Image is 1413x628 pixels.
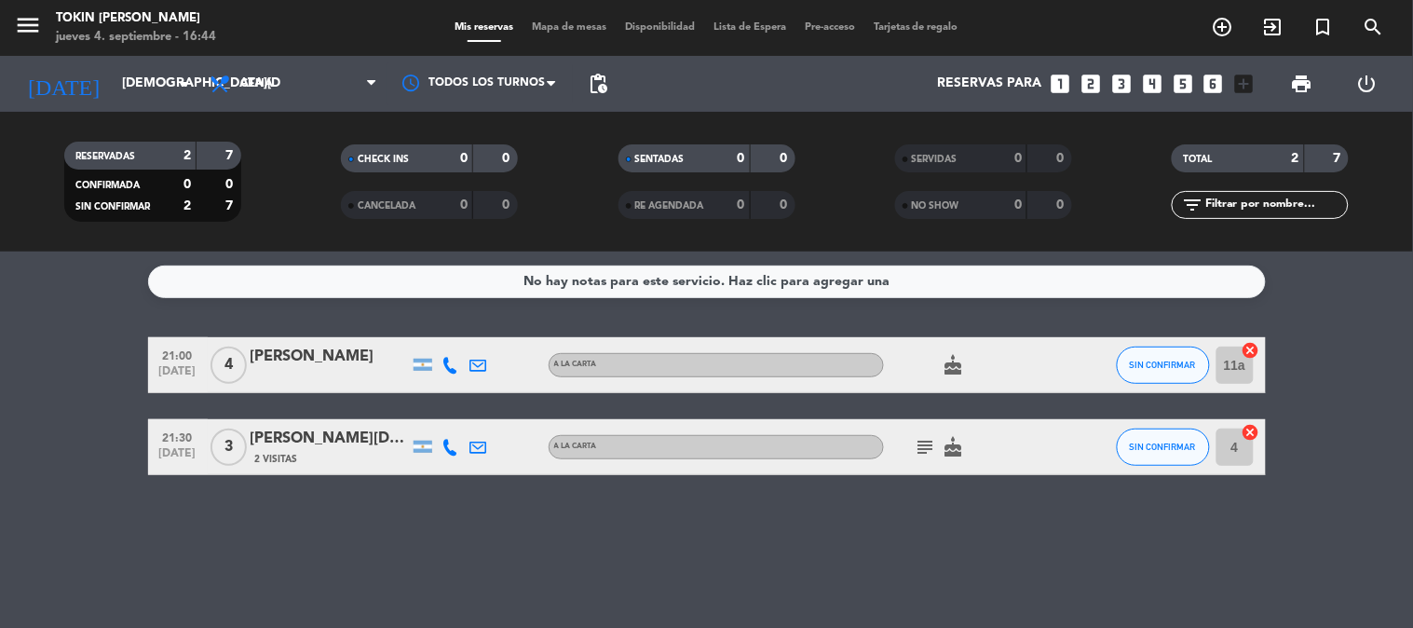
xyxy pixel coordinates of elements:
[1312,16,1335,38] i: turned_in_not
[587,73,609,95] span: pending_actions
[943,436,965,458] i: cake
[1117,429,1210,466] button: SIN CONFIRMAR
[255,452,298,467] span: 2 Visitas
[1181,194,1203,216] i: filter_list
[1212,16,1234,38] i: add_circle_outline
[460,152,468,165] strong: 0
[864,22,968,33] span: Tarjetas de regalo
[780,198,791,212] strong: 0
[635,155,685,164] span: SENTADAS
[1242,423,1260,442] i: cancel
[75,152,135,161] span: RESERVADAS
[1203,195,1348,215] input: Filtrar por nombre...
[75,181,140,190] span: CONFIRMADA
[780,152,791,165] strong: 0
[1109,72,1134,96] i: looks_3
[943,354,965,376] i: cake
[635,201,704,211] span: RE AGENDADA
[14,11,42,39] i: menu
[173,73,196,95] i: arrow_drop_down
[738,198,745,212] strong: 0
[358,155,409,164] span: CHECK INS
[460,198,468,212] strong: 0
[503,152,514,165] strong: 0
[912,155,958,164] span: SERVIDAS
[704,22,795,33] span: Lista de Espera
[503,198,514,212] strong: 0
[915,436,937,458] i: subject
[1048,72,1072,96] i: looks_one
[56,28,216,47] div: jueves 4. septiembre - 16:44
[211,429,247,466] span: 3
[155,447,201,469] span: [DATE]
[937,76,1041,91] span: Reservas para
[1171,72,1195,96] i: looks_5
[1355,73,1378,95] i: power_settings_new
[240,77,273,90] span: Cena
[1334,152,1345,165] strong: 7
[56,9,216,28] div: Tokin [PERSON_NAME]
[1242,341,1260,360] i: cancel
[1014,152,1022,165] strong: 0
[1056,152,1067,165] strong: 0
[616,22,704,33] span: Disponibilidad
[1056,198,1067,212] strong: 0
[155,365,201,387] span: [DATE]
[1202,72,1226,96] i: looks_6
[75,202,150,212] span: SIN CONFIRMAR
[155,426,201,447] span: 21:30
[554,361,597,368] span: A LA CARTA
[554,443,597,450] span: A LA CARTA
[225,199,237,212] strong: 7
[14,63,113,104] i: [DATE]
[523,22,616,33] span: Mapa de mesas
[1130,442,1196,452] span: SIN CONFIRMAR
[183,178,191,191] strong: 0
[1079,72,1103,96] i: looks_two
[14,11,42,46] button: menu
[738,152,745,165] strong: 0
[1292,152,1299,165] strong: 2
[523,271,890,293] div: No hay notas para este servicio. Haz clic para agregar una
[1363,16,1385,38] i: search
[211,347,247,384] span: 4
[225,149,237,162] strong: 7
[1140,72,1164,96] i: looks_4
[1335,56,1399,112] div: LOG OUT
[445,22,523,33] span: Mis reservas
[1130,360,1196,370] span: SIN CONFIRMAR
[1232,72,1257,96] i: add_box
[1014,198,1022,212] strong: 0
[251,427,409,451] div: [PERSON_NAME][DEMOGRAPHIC_DATA]
[358,201,415,211] span: CANCELADA
[225,178,237,191] strong: 0
[1183,155,1212,164] span: TOTAL
[251,345,409,369] div: [PERSON_NAME]
[183,149,191,162] strong: 2
[1262,16,1284,38] i: exit_to_app
[1117,347,1210,384] button: SIN CONFIRMAR
[183,199,191,212] strong: 2
[912,201,959,211] span: NO SHOW
[1291,73,1313,95] span: print
[795,22,864,33] span: Pre-acceso
[155,344,201,365] span: 21:00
